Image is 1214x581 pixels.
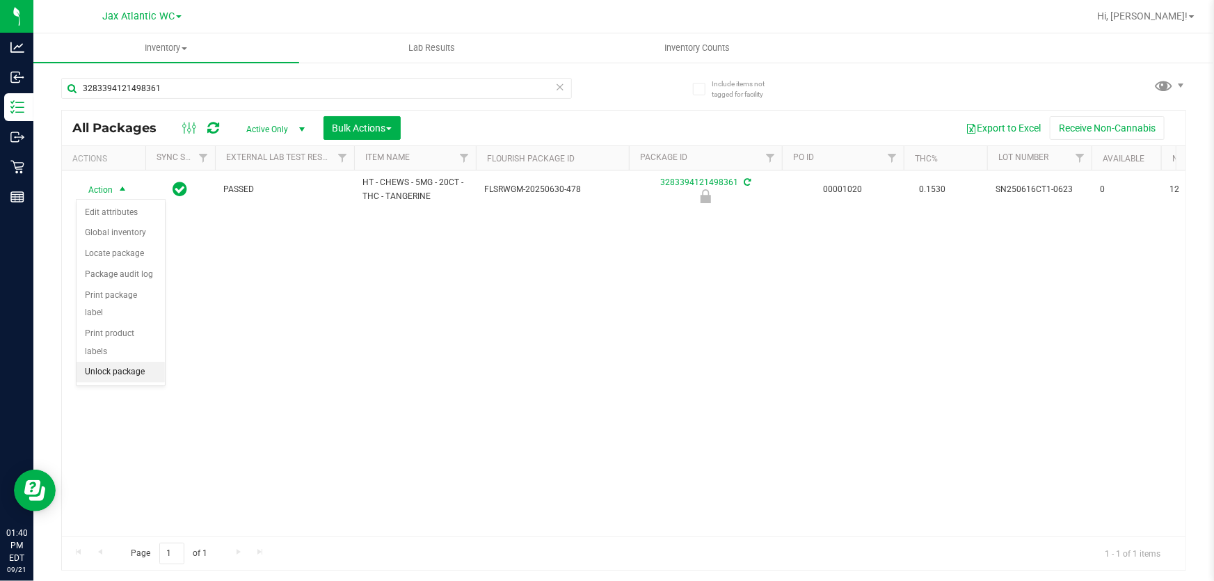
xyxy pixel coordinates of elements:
li: Locate package [77,244,165,264]
span: Hi, [PERSON_NAME]! [1097,10,1188,22]
button: Export to Excel [957,116,1050,140]
iframe: Resource center [14,470,56,511]
span: PASSED [223,183,346,196]
a: 00001020 [824,184,863,194]
li: Print package label [77,285,165,324]
input: 1 [159,543,184,564]
span: In Sync [173,180,188,199]
a: Available [1103,154,1144,164]
p: 01:40 PM EDT [6,527,27,564]
a: Filter [331,146,354,170]
p: 09/21 [6,564,27,575]
button: Bulk Actions [324,116,401,140]
span: 1 - 1 of 1 items [1094,543,1172,564]
a: Sync Status [157,152,210,162]
div: Newly Received [627,189,784,203]
button: Receive Non-Cannabis [1050,116,1165,140]
a: Filter [759,146,782,170]
span: Page of 1 [119,543,219,564]
a: THC% [915,154,938,164]
span: FLSRWGM-20250630-478 [484,183,621,196]
span: Clear [555,78,565,96]
a: Inventory [33,33,299,63]
a: Filter [192,146,215,170]
span: Jax Atlantic WC [102,10,175,22]
inline-svg: Outbound [10,130,24,144]
a: PO ID [793,152,814,162]
span: 0 [1100,183,1153,196]
a: Filter [881,146,904,170]
li: Print product labels [77,324,165,362]
a: Lot Number [998,152,1048,162]
li: Unlock package [77,362,165,383]
span: Bulk Actions [333,122,392,134]
span: 0.1530 [912,180,952,200]
li: Package audit log [77,264,165,285]
a: Lab Results [299,33,565,63]
a: Package ID [640,152,687,162]
span: select [114,180,131,200]
span: All Packages [72,120,170,136]
inline-svg: Retail [10,160,24,174]
a: Filter [453,146,476,170]
span: Lab Results [390,42,474,54]
span: SN250616CT1-0623 [996,183,1083,196]
span: Inventory Counts [646,42,749,54]
a: Inventory Counts [565,33,831,63]
input: Search Package ID, Item Name, SKU, Lot or Part Number... [61,78,572,99]
a: 3283394121498361 [660,177,738,187]
li: Edit attributes [77,202,165,223]
a: Filter [1069,146,1092,170]
inline-svg: Inventory [10,100,24,114]
span: HT - CHEWS - 5MG - 20CT - THC - TANGERINE [362,176,468,202]
span: Inventory [33,42,299,54]
li: Global inventory [77,223,165,244]
inline-svg: Reports [10,190,24,204]
span: Sync from Compliance System [742,177,751,187]
a: External Lab Test Result [226,152,335,162]
div: Actions [72,154,140,164]
inline-svg: Analytics [10,40,24,54]
a: Flourish Package ID [487,154,575,164]
span: Include items not tagged for facility [712,79,781,100]
span: Action [76,180,113,200]
a: Item Name [365,152,410,162]
inline-svg: Inbound [10,70,24,84]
